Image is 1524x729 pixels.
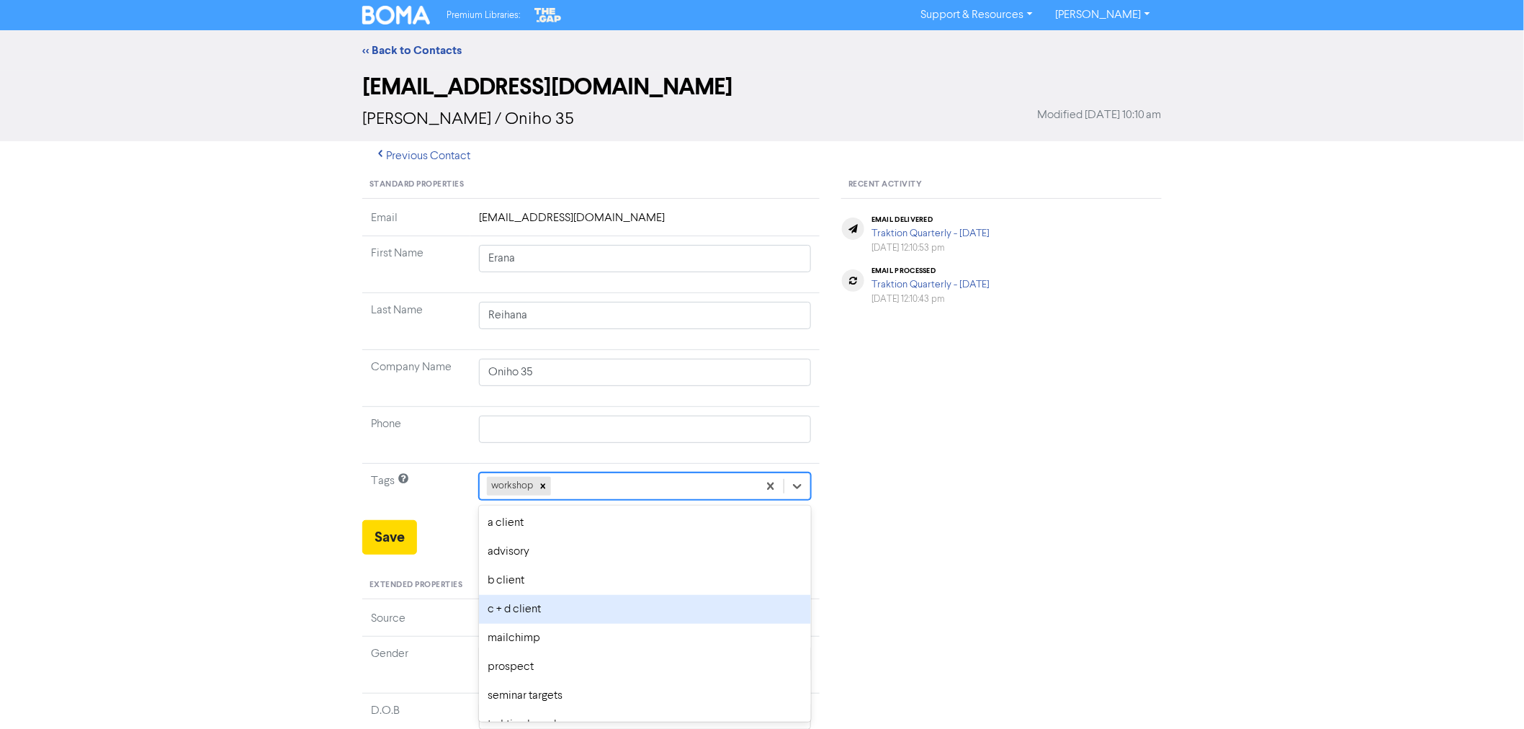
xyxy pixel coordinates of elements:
a: Traktion Quarterly - [DATE] [871,228,990,238]
img: BOMA Logo [362,6,430,24]
a: << Back to Contacts [362,43,462,58]
td: Email [362,210,470,236]
span: Premium Libraries: [447,11,521,20]
img: The Gap [532,6,564,24]
div: email delivered [871,215,990,224]
div: mailchimp [479,624,811,653]
div: [DATE] 12:10:43 pm [871,292,990,306]
button: Save [362,520,417,555]
td: Gender [362,636,470,693]
td: Last Name [362,293,470,350]
td: MANUAL [470,610,820,637]
td: First Name [362,236,470,293]
div: Extended Properties [362,572,820,599]
div: a client [479,509,811,537]
h2: [EMAIL_ADDRESS][DOMAIN_NAME] [362,73,1162,101]
td: Tags [362,464,470,521]
div: seminar targets [479,681,811,710]
td: Company Name [362,350,470,407]
a: [PERSON_NAME] [1044,4,1162,27]
span: [PERSON_NAME] / Oniho 35 [362,111,574,128]
div: advisory [479,537,811,566]
div: Standard Properties [362,171,820,199]
td: Phone [362,407,470,464]
td: [EMAIL_ADDRESS][DOMAIN_NAME] [470,210,820,236]
div: [DATE] 12:10:53 pm [871,241,990,255]
div: prospect [479,653,811,681]
div: b client [479,566,811,595]
span: Modified [DATE] 10:10 am [1037,107,1162,124]
td: Source [362,610,470,637]
button: Previous Contact [362,141,483,171]
iframe: Chat Widget [1452,660,1524,729]
a: Support & Resources [910,4,1044,27]
div: workshop [487,477,535,496]
div: c + d client [479,595,811,624]
a: Traktion Quarterly - [DATE] [871,279,990,290]
div: Recent Activity [841,171,1162,199]
div: email processed [871,267,990,275]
